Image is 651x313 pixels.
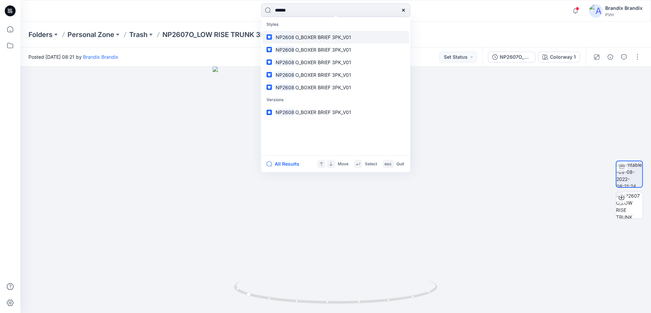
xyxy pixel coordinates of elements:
[295,85,351,90] span: O_BOXER BRIEF 3PK_V01
[295,59,351,65] span: O_BOXER BRIEF 3PK_V01
[28,30,53,39] a: Folders
[616,192,643,219] img: NP2607O_LOW RISE TRUNK 3PK_V01
[295,109,351,115] span: O_BOXER BRIEF 3PK_V01
[67,30,114,39] a: Personal Zone
[275,84,295,91] mark: NP2608
[500,53,531,61] div: NP2607O_LOW RISE TRUNK 3PK_V01
[262,31,409,43] a: NP2608O_BOXER BRIEF 3PK_V01
[550,53,576,61] div: Colorway 1
[538,52,580,62] button: Colorway 1
[262,69,409,81] a: NP2608O_BOXER BRIEF 3PK_V01
[365,161,377,168] p: Select
[488,52,535,62] button: NP2607O_LOW RISE TRUNK 3PK_V01
[262,106,409,118] a: NP2608O_BOXER BRIEF 3PK_V01
[275,46,295,54] mark: NP2608
[396,161,404,168] p: Quit
[384,161,392,168] p: esc
[262,56,409,69] a: NP2608O_BOXER BRIEF 3PK_V01
[262,18,409,31] p: Styles
[605,12,643,17] div: PVH
[295,72,351,78] span: O_BOXER BRIEF 3PK_V01
[605,4,643,12] div: Brandix Brandix
[275,71,295,79] mark: NP2608
[129,30,147,39] a: Trash
[605,52,616,62] button: Details
[28,53,118,60] span: Posted [DATE] 08:21 by
[589,4,603,18] img: avatar
[262,94,409,106] p: Versions
[295,34,351,40] span: O_BOXER BRIEF 3PK_V01
[262,43,409,56] a: NP2608O_BOXER BRIEF 3PK_V01
[275,108,295,116] mark: NP2608
[275,58,295,66] mark: NP2608
[267,160,304,168] button: All Results
[162,30,284,39] p: NP2607O_LOW RISE TRUNK 3PK_V01
[338,161,349,168] p: Move
[83,54,118,60] a: Brandix Brandix
[295,47,351,53] span: O_BOXER BRIEF 3PK_V01
[262,81,409,94] a: NP2608O_BOXER BRIEF 3PK_V01
[616,161,642,187] img: turntable-09-08-2022-08:21:24
[275,33,295,41] mark: NP2608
